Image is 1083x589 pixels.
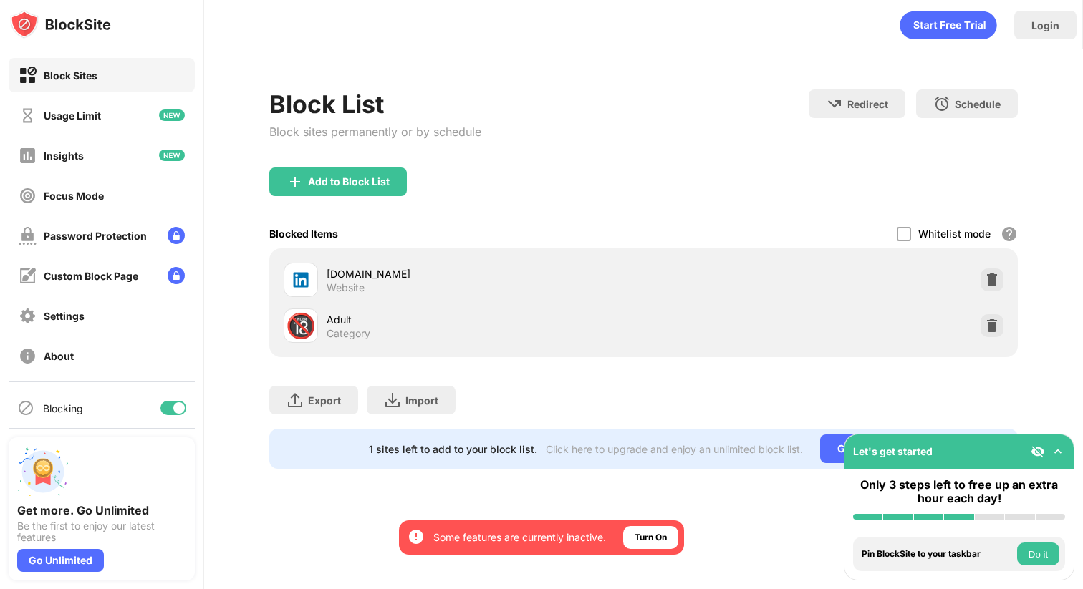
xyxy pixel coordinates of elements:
[159,109,185,121] img: new-icon.svg
[168,267,185,284] img: lock-menu.svg
[44,270,138,282] div: Custom Block Page
[369,443,537,455] div: 1 sites left to add to your block list.
[405,394,438,407] div: Import
[19,347,37,365] img: about-off.svg
[327,266,644,281] div: [DOMAIN_NAME]
[1051,444,1065,459] img: omni-setup-toggle.svg
[17,520,186,543] div: Be the first to enjoy our latest features
[546,443,803,455] div: Click here to upgrade and enjoy an unlimited block list.
[308,394,341,407] div: Export
[308,176,390,188] div: Add to Block List
[853,478,1065,505] div: Only 3 steps left to free up an extra hour each day!
[1017,542,1059,565] button: Do it
[847,98,888,110] div: Redirect
[327,327,370,340] div: Category
[17,446,69,497] img: push-unlimited.svg
[19,227,37,245] img: password-protection-off.svg
[918,228,991,240] div: Whitelist mode
[44,190,104,202] div: Focus Mode
[19,267,37,285] img: customize-block-page-off.svg
[269,89,481,119] div: Block List
[269,125,481,139] div: Block sites permanently or by schedule
[44,230,147,242] div: Password Protection
[19,187,37,205] img: focus-off.svg
[408,528,425,545] img: error-circle-white.svg
[862,549,1014,559] div: Pin BlockSite to your taskbar
[19,107,37,125] img: time-usage-off.svg
[17,399,34,417] img: blocking-icon.svg
[44,350,74,362] div: About
[19,67,37,84] img: block-on.svg
[159,150,185,161] img: new-icon.svg
[292,271,309,288] img: favicons
[44,310,85,322] div: Settings
[635,530,667,545] div: Turn On
[168,227,185,244] img: lock-menu.svg
[955,98,1001,110] div: Schedule
[10,10,111,39] img: logo-blocksite.svg
[17,549,104,572] div: Go Unlimited
[327,281,365,294] div: Website
[269,228,338,240] div: Blocked Items
[17,503,186,517] div: Get more. Go Unlimited
[1031,19,1059,31] div: Login
[853,445,933,457] div: Let's get started
[1031,444,1045,459] img: eye-not-visible.svg
[19,147,37,165] img: insights-off.svg
[44,69,97,82] div: Block Sites
[327,312,644,327] div: Adult
[820,434,918,463] div: Go Unlimited
[286,311,316,341] div: 🔞
[43,402,83,414] div: Blocking
[433,530,606,545] div: Some features are currently inactive.
[19,307,37,325] img: settings-off.svg
[900,11,997,39] div: animation
[44,150,84,162] div: Insights
[44,109,101,122] div: Usage Limit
